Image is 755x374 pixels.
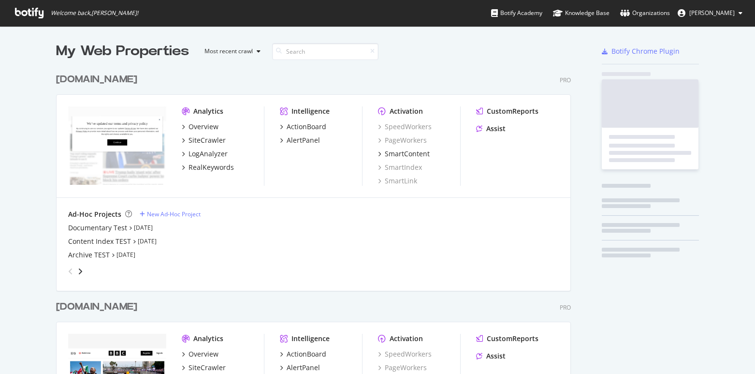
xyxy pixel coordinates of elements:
span: Welcome back, [PERSON_NAME] ! [51,9,138,17]
button: [PERSON_NAME] [670,5,750,21]
div: Knowledge Base [553,8,610,18]
div: Overview [189,349,218,359]
div: LogAnalyzer [189,149,228,159]
div: AlertPanel [287,135,320,145]
div: Botify Academy [491,8,542,18]
a: SpeedWorkers [378,349,432,359]
a: ActionBoard [280,349,326,359]
a: Documentary Test [68,223,127,233]
a: Assist [476,124,506,134]
div: New Ad-Hoc Project [147,210,201,218]
div: Analytics [193,334,223,344]
div: My Web Properties [56,42,189,61]
a: Overview [182,349,218,359]
a: SmartLink [378,176,417,186]
img: www.bbc.com [68,106,166,185]
a: New Ad-Hoc Project [140,210,201,218]
a: ActionBoard [280,122,326,132]
a: CustomReports [476,106,538,116]
div: RealKeywords [189,163,234,172]
div: Most recent crawl [204,48,253,54]
a: SpeedWorkers [378,122,432,132]
div: SmartContent [385,149,430,159]
div: Pro [560,303,571,312]
a: [DATE] [116,251,135,259]
div: Assist [486,351,506,361]
a: SmartContent [378,149,430,159]
div: angle-right [77,267,84,276]
div: Activation [390,106,423,116]
div: [DOMAIN_NAME] [56,300,137,314]
div: CustomReports [487,334,538,344]
button: Most recent crawl [197,44,264,59]
div: AlertPanel [287,363,320,373]
a: LogAnalyzer [182,149,228,159]
a: AlertPanel [280,135,320,145]
div: SiteCrawler [189,363,226,373]
a: AlertPanel [280,363,320,373]
a: [DOMAIN_NAME] [56,73,141,87]
a: [DATE] [138,237,157,245]
a: [DOMAIN_NAME] [56,300,141,314]
a: Botify Chrome Plugin [602,46,680,56]
div: Organizations [620,8,670,18]
a: Assist [476,351,506,361]
div: Intelligence [291,106,330,116]
a: Archive TEST [68,250,110,260]
span: Richard Nazarewicz [689,9,735,17]
a: SiteCrawler [182,363,226,373]
a: SiteCrawler [182,135,226,145]
div: [DOMAIN_NAME] [56,73,137,87]
div: Activation [390,334,423,344]
div: Botify Chrome Plugin [611,46,680,56]
div: ActionBoard [287,349,326,359]
div: Pro [560,76,571,84]
div: Intelligence [291,334,330,344]
div: angle-left [64,264,77,279]
a: Content Index TEST [68,237,131,246]
a: [DATE] [134,224,153,232]
div: SiteCrawler [189,135,226,145]
a: SmartIndex [378,163,422,172]
a: PageWorkers [378,363,427,373]
a: RealKeywords [182,163,234,172]
a: Overview [182,122,218,132]
div: Analytics [193,106,223,116]
div: CustomReports [487,106,538,116]
div: Assist [486,124,506,134]
div: Overview [189,122,218,132]
input: Search [272,43,378,60]
div: ActionBoard [287,122,326,132]
div: Ad-Hoc Projects [68,209,121,219]
a: PageWorkers [378,135,427,145]
a: CustomReports [476,334,538,344]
